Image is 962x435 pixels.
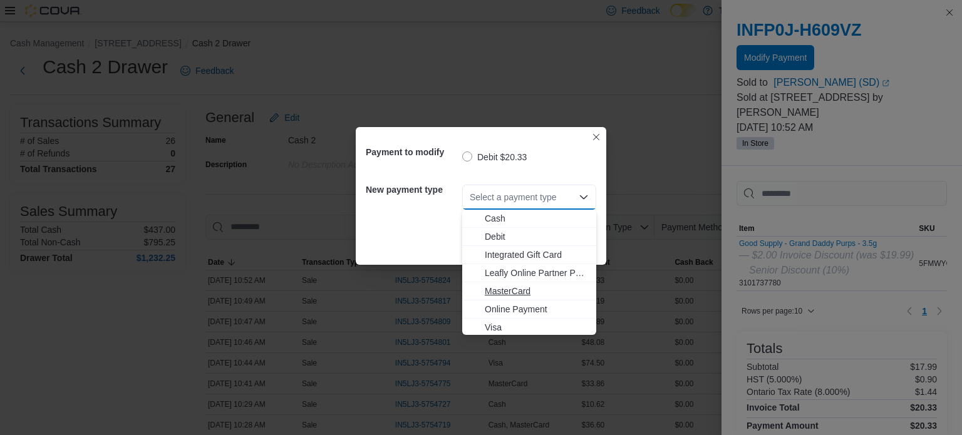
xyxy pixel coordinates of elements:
[462,246,596,264] button: Integrated Gift Card
[485,267,589,279] span: Leafly Online Partner Payment
[485,248,589,261] span: Integrated Gift Card
[462,319,596,337] button: Visa
[366,177,460,202] h5: New payment type
[589,130,604,145] button: Closes this modal window
[462,210,596,337] div: Choose from the following options
[462,264,596,282] button: Leafly Online Partner Payment
[470,190,471,205] input: Accessible screen reader label
[462,210,596,228] button: Cash
[485,212,589,225] span: Cash
[462,150,527,165] label: Debit $20.33
[485,321,589,334] span: Visa
[462,228,596,246] button: Debit
[366,140,460,165] h5: Payment to modify
[485,303,589,315] span: Online Payment
[579,192,589,202] button: Close list of options
[462,300,596,319] button: Online Payment
[485,230,589,243] span: Debit
[462,282,596,300] button: MasterCard
[485,285,589,297] span: MasterCard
